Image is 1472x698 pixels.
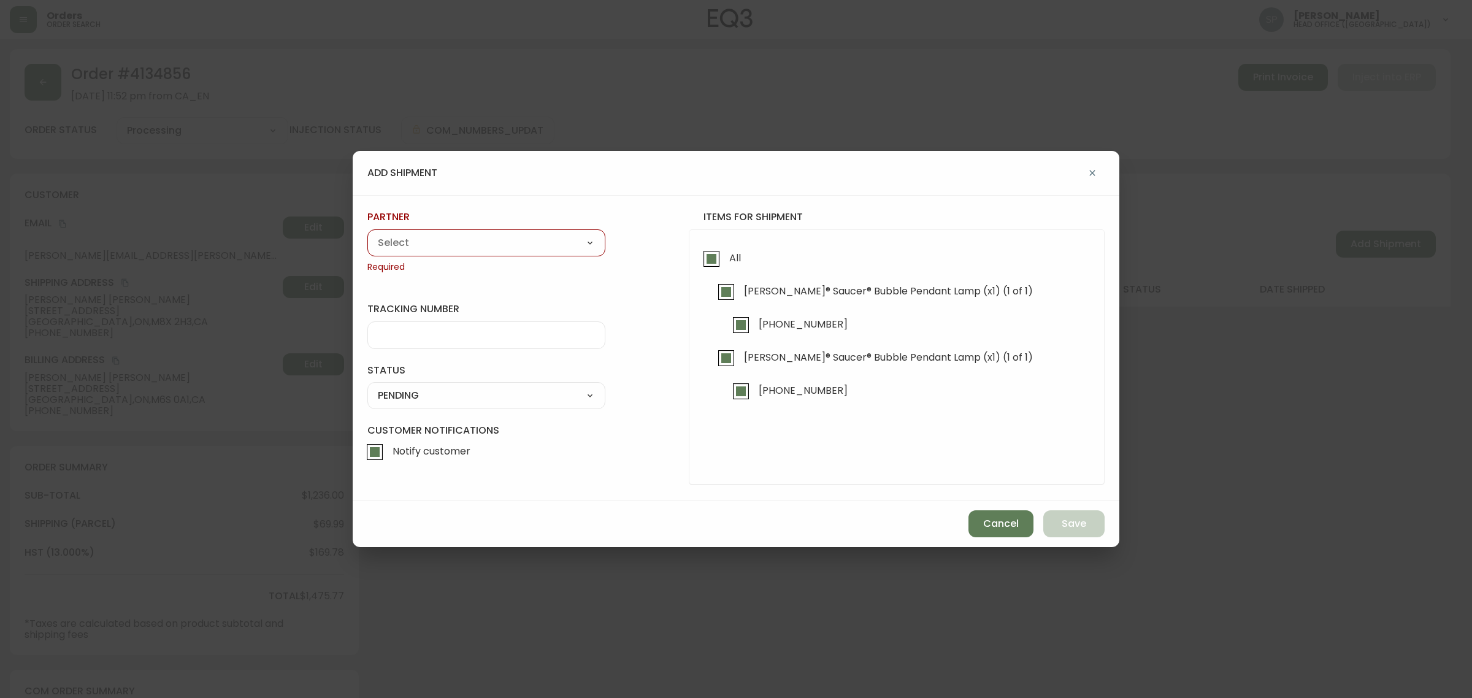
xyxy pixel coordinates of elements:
[759,384,848,397] span: [PHONE_NUMBER]
[744,285,1033,297] span: [PERSON_NAME]® Saucer® Bubble Pendant Lamp (x1) (1 of 1)
[968,510,1033,537] button: Cancel
[367,166,437,180] h4: add shipment
[729,251,741,264] span: All
[689,210,1105,224] h4: items for shipment
[367,302,605,316] label: tracking number
[367,210,605,224] label: partner
[744,351,1033,364] span: [PERSON_NAME]® Saucer® Bubble Pendant Lamp (x1) (1 of 1)
[367,261,605,274] span: Required
[393,445,470,458] span: Notify customer
[367,424,605,466] label: Customer Notifications
[983,517,1019,531] span: Cancel
[367,364,605,377] label: status
[759,318,848,331] span: [PHONE_NUMBER]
